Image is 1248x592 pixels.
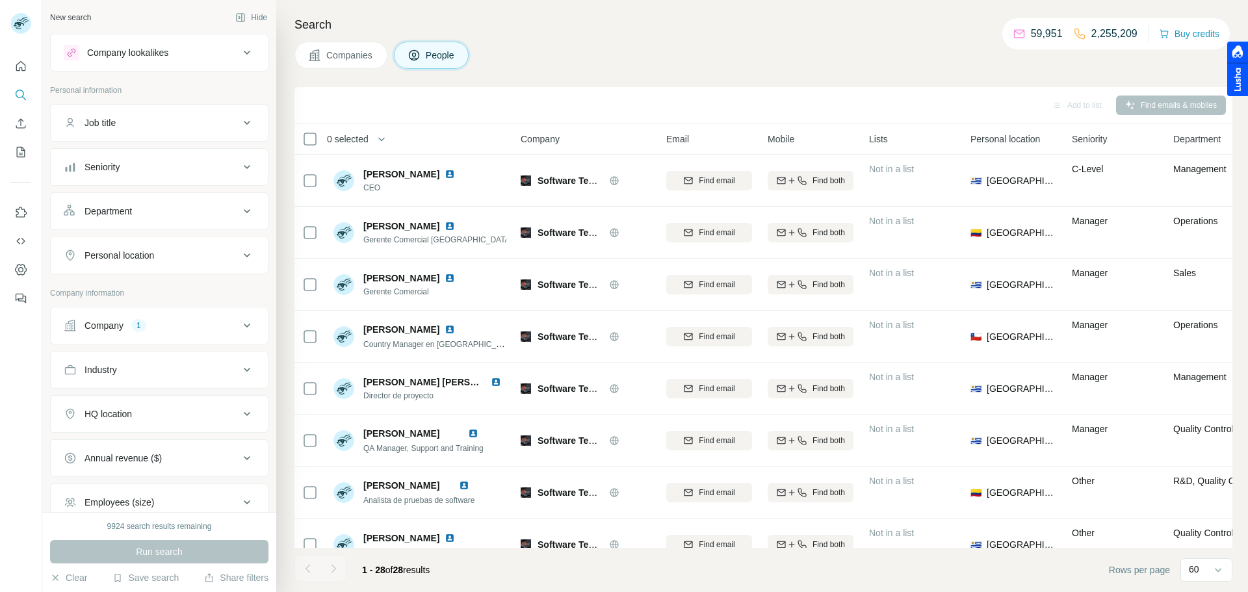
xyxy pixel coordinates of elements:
span: [GEOGRAPHIC_DATA] [987,434,1056,447]
span: [GEOGRAPHIC_DATA] [987,278,1056,291]
span: Software Testing Bureau [538,435,644,446]
span: QA Analyst [363,546,460,558]
span: Gerente Comercial [363,286,460,298]
span: C-Level [1072,164,1103,174]
button: Find both [768,431,853,450]
span: 🇨🇴 [970,486,981,499]
span: People [426,49,456,62]
img: Logo of Software Testing Bureau [521,279,531,290]
span: [GEOGRAPHIC_DATA] [987,382,1056,395]
button: Personal location [51,240,268,271]
button: Save search [112,571,179,584]
span: Manager [1072,216,1108,226]
img: LinkedIn logo [445,533,455,543]
span: Find both [812,487,845,498]
p: Personal information [50,84,268,96]
button: Job title [51,107,268,138]
span: Find both [812,383,845,394]
img: Logo of Software Testing Bureau [521,331,531,342]
button: Clear [50,571,87,584]
span: Find email [699,487,734,498]
p: 60 [1189,563,1199,576]
button: Find both [768,535,853,554]
span: Operations [1173,216,1217,226]
span: Seniority [1072,133,1107,146]
div: Job title [84,116,116,129]
button: Feedback [10,287,31,310]
button: Find email [666,223,752,242]
span: Mobile [768,133,794,146]
span: Software Testing Bureau [538,227,644,238]
span: Find both [812,435,845,446]
img: Avatar [333,170,354,191]
span: [GEOGRAPHIC_DATA] [987,174,1056,187]
span: Operations [1173,320,1217,330]
span: [PERSON_NAME] [363,220,439,233]
div: 9924 search results remaining [107,521,212,532]
span: Other [1072,528,1095,538]
span: QA Manager, Support and Training [363,444,484,453]
p: 59,951 [1031,26,1063,42]
span: Not in a list [869,164,914,174]
img: Logo of Software Testing Bureau [521,539,531,550]
img: Avatar [333,482,354,503]
img: Logo of Software Testing Bureau [521,175,531,186]
img: LinkedIn logo [445,324,455,335]
button: My lists [10,140,31,164]
button: Quick start [10,55,31,78]
img: Avatar [333,378,354,399]
span: [PERSON_NAME] [363,272,439,285]
span: of [385,565,393,575]
span: Not in a list [869,424,914,434]
p: 2,255,209 [1091,26,1137,42]
img: Avatar [333,274,354,295]
span: Find email [699,175,734,187]
span: Quality Control [1173,528,1234,538]
img: Avatar [333,326,354,347]
span: Not in a list [869,268,914,278]
img: Logo of Software Testing Bureau [521,383,531,394]
div: Seniority [84,161,120,174]
button: Find both [768,275,853,294]
span: [PERSON_NAME] [363,532,439,545]
div: Company [84,319,123,332]
span: Department [1173,133,1221,146]
span: 1 - 28 [362,565,385,575]
span: [PERSON_NAME] [363,168,439,181]
span: Manager [1072,320,1108,330]
span: Find email [699,227,734,238]
button: Department [51,196,268,227]
span: 🇺🇾 [970,278,981,291]
div: Annual revenue ($) [84,452,162,465]
span: Find both [812,227,845,238]
span: Other [1072,476,1095,486]
button: Industry [51,354,268,385]
div: Employees (size) [84,496,154,509]
button: Enrich CSV [10,112,31,135]
div: Industry [84,363,117,376]
span: Analista de pruebas de software [363,496,474,505]
button: Find email [666,431,752,450]
button: Use Surfe API [10,229,31,253]
img: Logo of Software Testing Bureau [521,227,531,238]
img: Avatar [333,534,354,555]
button: HQ location [51,398,268,430]
span: [GEOGRAPHIC_DATA] [987,226,1056,239]
button: Annual revenue ($) [51,443,268,474]
div: HQ location [84,407,132,420]
span: 🇺🇾 [970,434,981,447]
span: Find both [812,279,845,290]
div: 1 [131,320,146,331]
span: Find both [812,175,845,187]
span: [PERSON_NAME] [363,323,439,336]
span: Country Manager en [GEOGRAPHIC_DATA] [363,339,518,349]
button: Buy credits [1159,25,1219,43]
button: Find email [666,327,752,346]
button: Employees (size) [51,487,268,518]
span: Quality Control [1173,424,1234,434]
span: Company [521,133,560,146]
button: Find both [768,223,853,242]
span: CEO [363,182,460,194]
button: Find email [666,535,752,554]
span: [GEOGRAPHIC_DATA] [987,486,1056,499]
